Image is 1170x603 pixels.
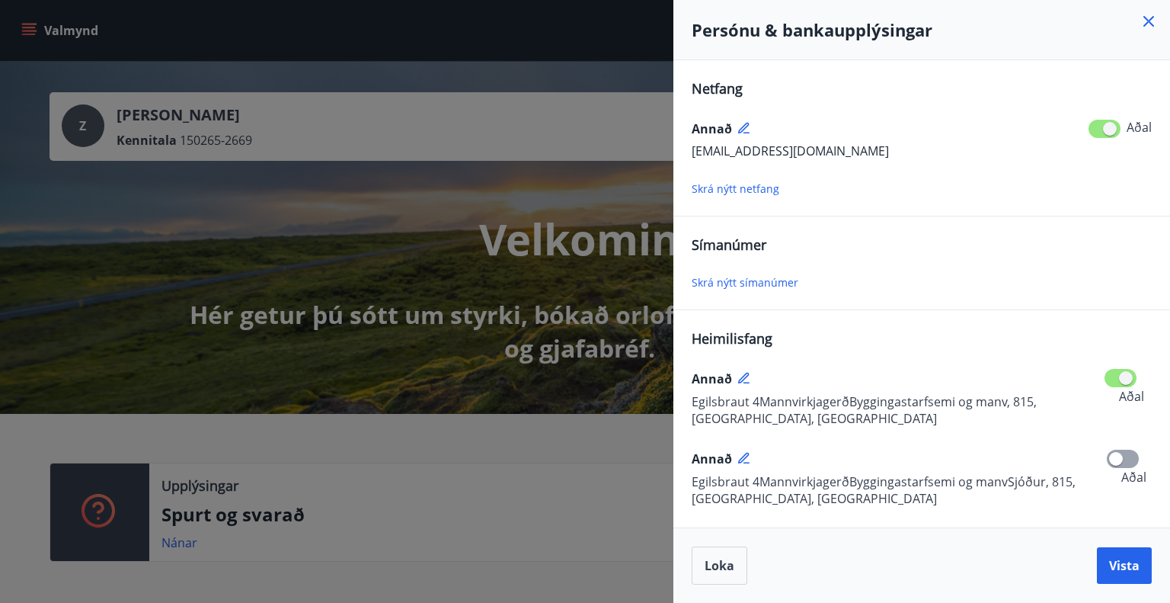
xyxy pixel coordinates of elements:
[692,393,1113,427] span: Egilsbraut 4MannvirkjagerðByggingastarfsemi og manv, 815, [GEOGRAPHIC_DATA], [GEOGRAPHIC_DATA]
[692,473,1115,507] span: Egilsbraut 4MannvirkjagerðByggingastarfsemi og manvSjóður, 815, [GEOGRAPHIC_DATA], [GEOGRAPHIC_DATA]
[692,18,1152,41] h4: Persónu & bankaupplýsingar
[1109,557,1140,574] span: Vista
[692,370,732,387] span: Annað
[692,120,732,137] span: Annað
[692,329,772,348] span: Heimilisfang
[692,143,889,159] span: [EMAIL_ADDRESS][DOMAIN_NAME]
[692,451,732,467] span: Annað
[1097,547,1152,584] button: Vista
[1119,388,1144,405] span: Aðal
[692,181,779,196] span: Skrá nýtt netfang
[705,557,734,574] span: Loka
[692,275,798,290] span: Skrá nýtt símanúmer
[692,236,766,254] span: Símanúmer
[1121,469,1146,486] span: Aðal
[692,79,743,98] span: Netfang
[692,547,747,585] button: Loka
[1127,119,1152,136] span: Aðal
